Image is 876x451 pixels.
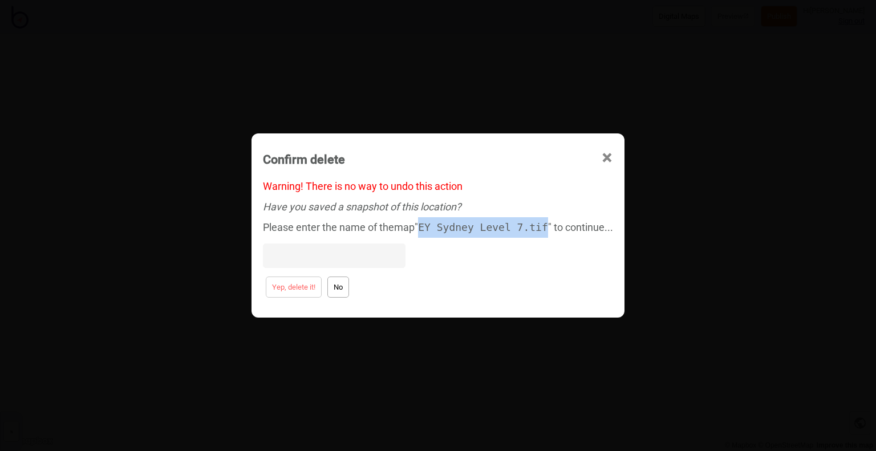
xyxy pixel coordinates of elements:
[266,277,322,298] button: Yep, delete it!
[263,217,613,274] div: Please enter the name of the map " " to continue...
[263,176,613,197] div: Warning! There is no way to undo this action
[327,277,349,298] button: No
[263,147,345,172] div: Confirm delete
[418,221,548,233] code: EY Sydney Level 7.tif
[263,201,461,213] em: Have you saved a snapshot of this location?
[601,139,613,177] span: ×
